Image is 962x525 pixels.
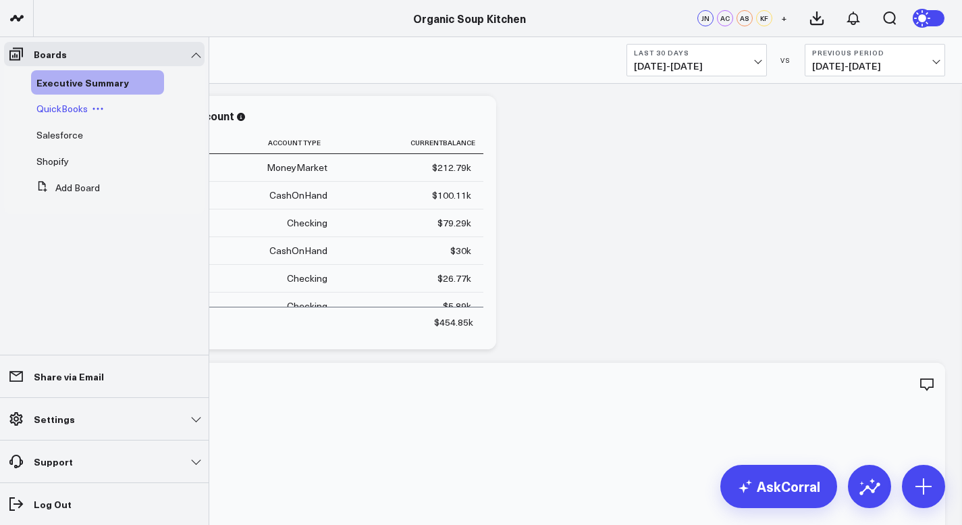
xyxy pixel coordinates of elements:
[437,216,471,230] div: $79.29k
[340,132,483,154] th: Currentbalance
[720,465,837,508] a: AskCorral
[756,10,772,26] div: KF
[287,272,327,285] div: Checking
[432,189,471,202] div: $100.11k
[36,156,69,167] a: Shopify
[269,244,327,257] div: CashOnHand
[717,10,733,26] div: AC
[34,414,75,424] p: Settings
[267,161,327,174] div: MoneyMarket
[812,49,938,57] b: Previous Period
[805,44,945,76] button: Previous Period[DATE]-[DATE]
[737,10,753,26] div: AS
[287,299,327,313] div: Checking
[626,44,767,76] button: Last 30 Days[DATE]-[DATE]
[634,49,759,57] b: Last 30 Days
[432,161,471,174] div: $212.79k
[34,371,104,382] p: Share via Email
[812,61,938,72] span: [DATE] - [DATE]
[781,14,787,23] span: +
[434,316,473,329] div: $454.85k
[4,492,205,516] a: Log Out
[634,61,759,72] span: [DATE] - [DATE]
[36,130,83,141] a: Salesforce
[36,128,83,141] span: Salesforce
[413,11,526,26] a: Organic Soup Kitchen
[36,102,88,115] span: QuickBooks
[196,132,340,154] th: Account Type
[36,76,129,89] span: Executive Summary
[36,77,129,88] a: Executive Summary
[36,103,88,114] a: QuickBooks
[36,155,69,168] span: Shopify
[287,216,327,230] div: Checking
[34,499,72,509] p: Log Out
[774,56,798,64] div: VS
[443,299,471,313] div: $5.89k
[269,189,327,202] div: CashOnHand
[450,244,471,257] div: $30k
[34,456,73,467] p: Support
[31,176,100,200] button: Add Board
[697,10,714,26] div: JN
[437,272,471,285] div: $26.77k
[34,49,67,59] p: Boards
[776,10,792,26] button: +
